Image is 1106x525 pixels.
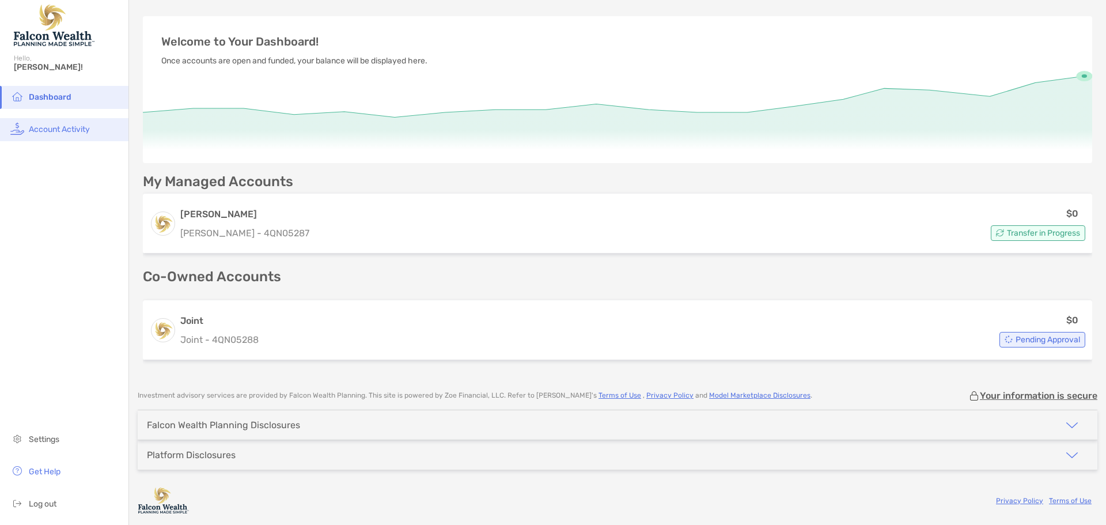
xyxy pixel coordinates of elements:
[14,5,94,46] img: Falcon Wealth Planning Logo
[180,333,259,347] p: Joint - 4QN05288
[1007,230,1080,236] span: Transfer in Progress
[29,435,59,444] span: Settings
[1049,497,1092,505] a: Terms of Use
[14,62,122,72] span: [PERSON_NAME]!
[143,175,293,189] p: My Managed Accounts
[10,122,24,135] img: activity icon
[147,450,236,460] div: Platform Disclosures
[29,92,71,102] span: Dashboard
[1065,418,1079,432] img: icon arrow
[1065,448,1079,462] img: icon arrow
[10,89,24,103] img: household icon
[180,226,309,240] p: [PERSON_NAME] - 4QN05287
[151,212,175,235] img: logo account
[180,314,259,328] h3: Joint
[1066,313,1078,327] p: $0
[1005,335,1013,343] img: Account Status icon
[996,497,1043,505] a: Privacy Policy
[10,464,24,478] img: get-help icon
[10,496,24,510] img: logout icon
[29,467,60,477] span: Get Help
[180,207,309,221] h3: [PERSON_NAME]
[29,124,90,134] span: Account Activity
[143,270,1092,284] p: Co-Owned Accounts
[1066,206,1078,221] p: $0
[147,420,300,430] div: Falcon Wealth Planning Disclosures
[138,391,812,400] p: Investment advisory services are provided by Falcon Wealth Planning . This site is powered by Zoe...
[709,391,810,399] a: Model Marketplace Disclosures
[29,499,56,509] span: Log out
[646,391,694,399] a: Privacy Policy
[10,432,24,445] img: settings icon
[996,229,1004,237] img: Account Status icon
[161,35,1074,49] p: Welcome to Your Dashboard!
[980,390,1097,401] p: Your information is secure
[161,54,1074,68] p: Once accounts are open and funded, your balance will be displayed here.
[599,391,641,399] a: Terms of Use
[1016,337,1080,343] span: Pending Approval
[151,319,175,342] img: logo account
[138,488,190,513] img: company logo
